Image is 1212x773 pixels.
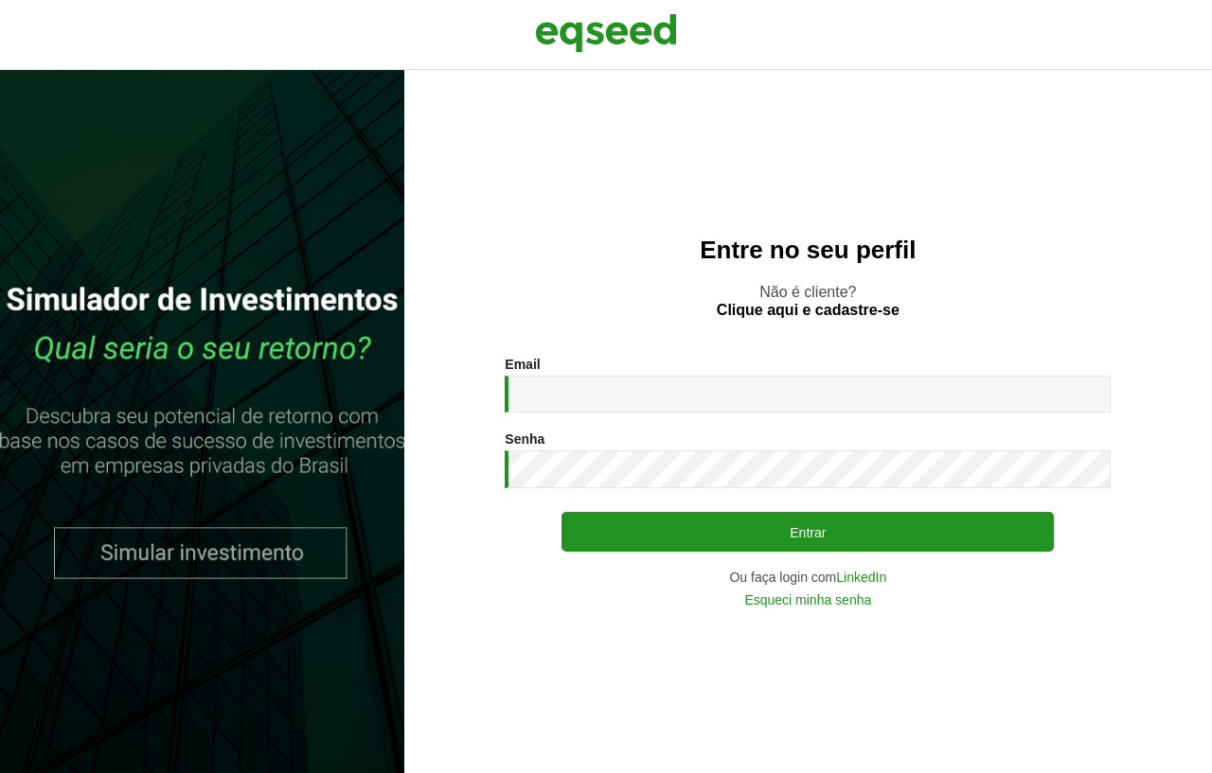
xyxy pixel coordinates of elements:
p: Não é cliente? [442,283,1174,319]
img: EqSeed Logo [535,9,677,57]
label: Senha [505,432,544,446]
a: Clique aqui e cadastre-se [717,303,900,318]
label: Email [505,358,540,371]
a: Esqueci minha senha [744,593,871,606]
a: LinkedIn [836,571,886,584]
button: Entrar [561,512,1054,552]
h2: Entre no seu perfil [442,237,1174,264]
div: Ou faça login com [505,571,1111,584]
